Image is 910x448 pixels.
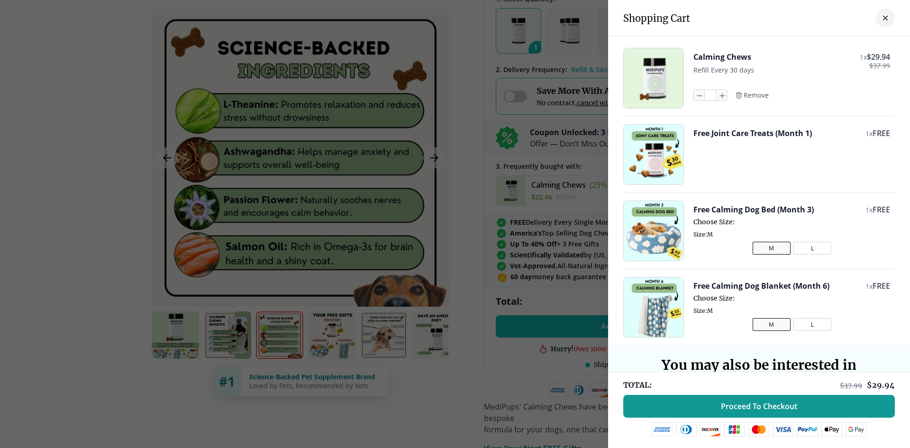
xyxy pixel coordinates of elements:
button: M [753,242,791,255]
img: apple [821,422,842,437]
button: M [753,318,791,331]
button: L [793,318,831,331]
span: 1 x [865,205,873,214]
button: Proceed To Checkout [623,395,895,418]
span: 1 x [865,282,873,291]
button: Free Joint Care Treats (Month 1) [693,128,812,138]
button: Free Calming Dog Bed (Month 3) [693,204,814,215]
img: paypal [797,422,818,437]
span: $ 29.94 [867,52,890,62]
button: Remove [735,91,769,100]
button: close-cart [876,9,895,27]
span: FREE [873,204,890,215]
img: Free Joint Care Treats (Month 1) [624,125,683,184]
img: mastercard [748,422,769,437]
img: Free Calming Dog Bed (Month 3) [624,201,683,261]
span: 1 x [865,129,873,138]
span: FREE [873,128,890,138]
span: $ 29.94 [867,380,895,390]
img: Free Calming Dog Blanket (Month 6) [624,277,683,337]
img: Calming Chews [624,48,683,108]
h3: Shopping Cart [623,12,690,24]
button: Calming Chews [693,52,751,62]
span: Remove [744,91,769,100]
img: diners-club [676,422,697,437]
img: jcb [724,422,745,437]
button: Free Calming Dog Blanket (Month 6) [693,281,829,291]
span: TOTAL: [623,380,652,390]
span: 1 x [860,53,867,62]
button: L [793,242,831,255]
span: Refill Every 30 days [693,65,754,74]
span: Size: M [693,231,890,238]
span: Size: M [693,307,890,314]
img: discover [700,422,721,437]
span: FREE [873,281,890,291]
h3: You may also be interested in [619,357,899,374]
span: $ 37.99 [869,62,890,70]
span: $ 37.99 [840,381,862,390]
img: amex [652,422,673,437]
span: Choose Size: [693,218,890,226]
span: Choose Size: [693,294,890,302]
span: Proceed To Checkout [721,402,797,411]
img: google [846,422,867,437]
img: visa [773,422,793,437]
